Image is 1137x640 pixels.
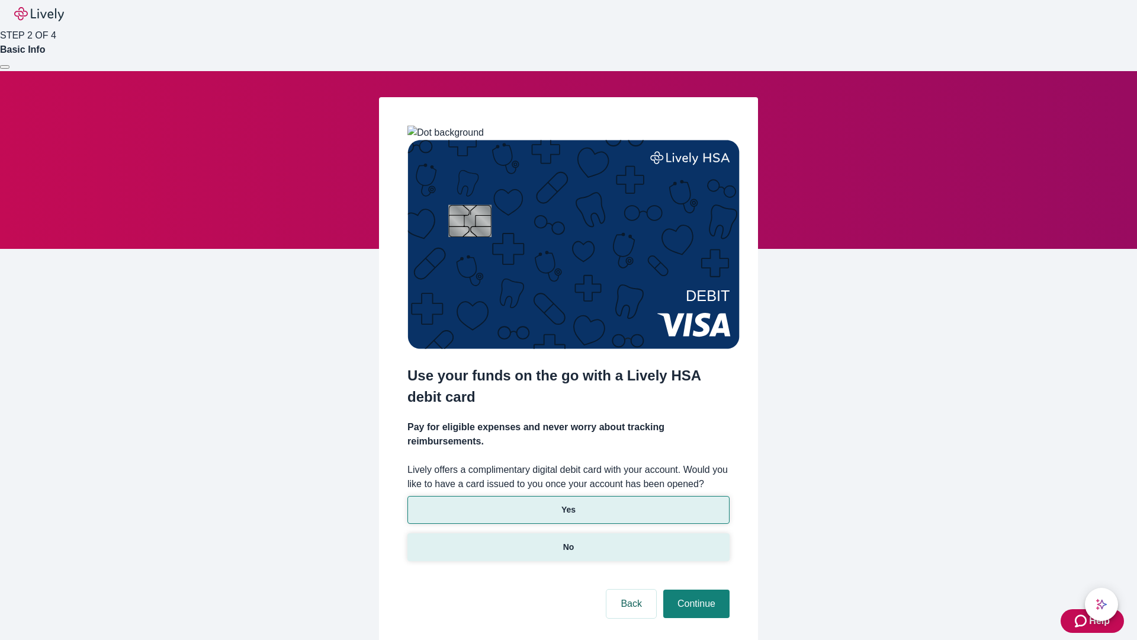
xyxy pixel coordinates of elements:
[561,504,576,516] p: Yes
[14,7,64,21] img: Lively
[407,365,730,408] h2: Use your funds on the go with a Lively HSA debit card
[563,541,574,553] p: No
[606,590,656,618] button: Back
[407,463,730,491] label: Lively offers a complimentary digital debit card with your account. Would you like to have a card...
[1096,599,1107,610] svg: Lively AI Assistant
[663,590,730,618] button: Continue
[1061,609,1124,633] button: Zendesk support iconHelp
[1075,614,1089,628] svg: Zendesk support icon
[407,496,730,524] button: Yes
[1085,588,1118,621] button: chat
[407,533,730,561] button: No
[1089,614,1110,628] span: Help
[407,126,484,140] img: Dot background
[407,420,730,449] h4: Pay for eligible expenses and never worry about tracking reimbursements.
[407,140,740,349] img: Debit card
